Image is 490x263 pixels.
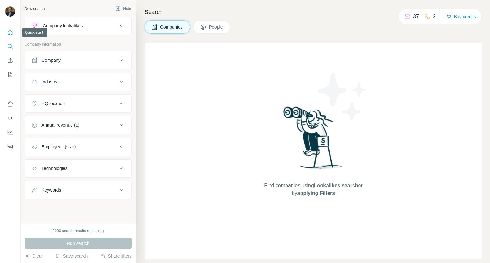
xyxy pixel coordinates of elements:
button: Quick start [5,27,15,38]
button: Feedback [5,140,15,152]
h4: Search [145,8,482,17]
div: HQ location [41,100,65,107]
button: Keywords [25,182,131,198]
button: Employees (size) [25,139,131,154]
button: Technologies [25,161,131,176]
span: Find companies using or by [262,182,364,197]
div: Technologies [41,165,68,172]
button: Use Surfe on LinkedIn [5,98,15,110]
button: Industry [25,74,131,89]
img: Surfe Illustration - Stars [314,68,371,125]
button: Search [5,41,15,52]
button: HQ location [25,96,131,111]
div: Annual revenue ($) [41,122,79,128]
button: Use Surfe API [5,112,15,124]
p: 2 [433,13,436,20]
div: Industry [41,79,57,85]
div: Keywords [41,187,61,193]
img: Avatar [5,6,15,17]
div: Employees (size) [41,144,76,150]
img: Surfe Illustration - Woman searching with binoculars [280,105,347,176]
button: Buy credits [446,12,476,21]
p: Company information [25,41,132,47]
span: applying Filters [297,190,335,196]
button: Enrich CSV [5,55,15,66]
button: Dashboard [5,126,15,138]
button: My lists [5,69,15,80]
button: Company lookalikes [25,18,131,33]
button: Save search [55,253,88,259]
button: Company [25,53,131,68]
button: Clear [25,253,43,259]
button: Share filters [100,253,132,259]
button: Hide [111,4,136,13]
span: People [209,24,224,30]
div: Company lookalikes [43,23,83,29]
button: Annual revenue ($) [25,117,131,133]
span: Companies [160,24,183,30]
span: Lookalikes search [314,183,358,188]
div: Company [41,57,61,63]
div: 2000 search results remaining [53,228,104,234]
div: New search [25,6,45,11]
p: 37 [413,13,419,20]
